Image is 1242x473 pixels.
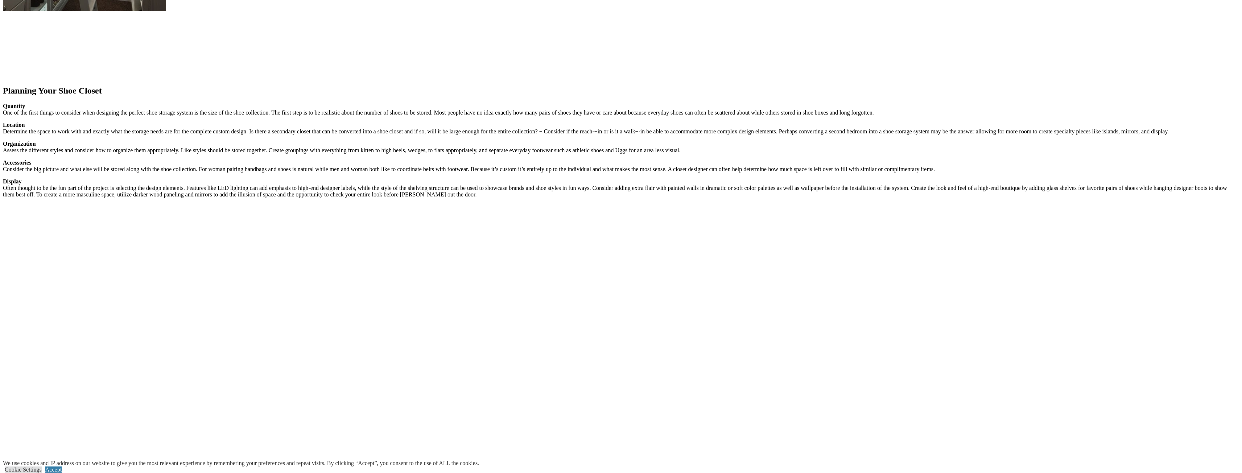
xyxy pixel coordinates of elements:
[3,103,1239,116] p: One of the first things to consider when designing the perfect shoe storage system is the size of...
[3,159,31,166] strong: Accessories
[5,466,42,473] a: Cookie Settings
[3,141,1239,154] p: Assess the different styles and consider how to organize them appropriately. Like styles should b...
[3,141,36,147] strong: Organization
[3,460,479,466] div: We use cookies and IP address on our website to give you the most relevant experience by remember...
[3,159,1239,173] p: Consider the big picture and what else will be stored along with the shoe collection. For woman p...
[3,122,25,128] strong: Location
[3,122,1239,135] p: Determine the space to work with and exactly what the storage needs are for the complete custom d...
[45,466,62,473] a: Accept
[3,178,22,184] strong: Display
[3,86,1239,96] h2: Planning Your Shoe Closet
[3,178,1239,198] p: Often thought to be the fun part of the project is selecting the design elements. Features like L...
[3,103,25,109] strong: Quantity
